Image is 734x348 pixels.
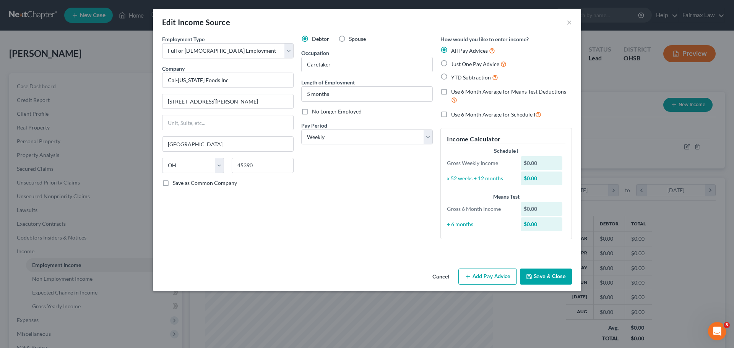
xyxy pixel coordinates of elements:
div: $0.00 [521,172,563,185]
input: Enter city... [162,137,293,151]
input: Unit, Suite, etc... [162,115,293,130]
input: Enter zip... [232,158,294,173]
div: Schedule I [447,147,565,155]
span: Use 6 Month Average for Schedule I [451,111,535,118]
input: -- [302,57,432,72]
span: Just One Pay Advice [451,61,499,67]
h5: Income Calculator [447,134,565,144]
label: Length of Employment [301,78,355,86]
span: Employment Type [162,36,205,42]
div: $0.00 [521,217,563,231]
input: Enter address... [162,94,293,109]
input: Search company by name... [162,73,294,88]
span: Spouse [349,36,366,42]
div: Gross Weekly Income [443,159,517,167]
span: No Longer Employed [312,108,362,115]
span: 3 [724,322,730,328]
div: ÷ 6 months [443,220,517,228]
span: YTD Subtraction [451,74,491,81]
div: Means Test [447,193,565,201]
span: Save as Common Company [173,180,237,186]
label: Occupation [301,49,329,57]
button: Add Pay Advice [458,269,517,285]
span: Debtor [312,36,329,42]
div: x 52 weeks ÷ 12 months [443,175,517,182]
button: Save & Close [520,269,572,285]
iframe: Intercom live chat [708,322,726,340]
button: Cancel [426,269,455,285]
input: ex: 2 years [302,87,432,101]
span: Company [162,65,185,72]
label: How would you like to enter income? [440,35,529,43]
span: Use 6 Month Average for Means Test Deductions [451,88,566,95]
div: $0.00 [521,156,563,170]
div: Gross 6 Month Income [443,205,517,213]
span: Pay Period [301,122,327,129]
div: Edit Income Source [162,17,230,28]
div: $0.00 [521,202,563,216]
button: × [567,18,572,27]
span: All Pay Advices [451,47,488,54]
